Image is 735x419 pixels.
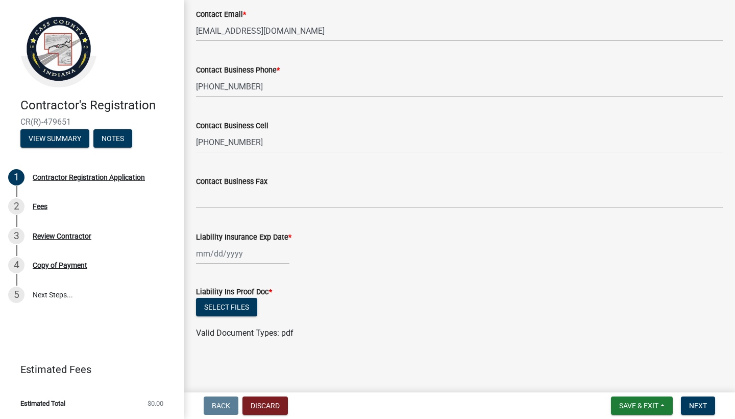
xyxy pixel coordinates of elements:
[212,402,230,410] span: Back
[20,135,89,143] wm-modal-confirm: Summary
[20,11,97,87] img: Cass County, Indiana
[196,123,268,130] label: Contact Business Cell
[681,397,715,415] button: Next
[196,243,289,264] input: mm/dd/yyyy
[8,169,24,185] div: 1
[242,397,288,415] button: Discard
[20,129,89,148] button: View Summary
[20,400,65,407] span: Estimated Total
[196,289,272,296] label: Liability Ins Proof Doc
[33,262,87,269] div: Copy of Payment
[148,400,163,407] span: $0.00
[196,234,291,241] label: Liability Insurance Exp Date
[196,298,257,316] button: Select files
[8,287,24,303] div: 5
[8,359,167,380] a: Estimated Fees
[196,11,246,18] label: Contact Email
[619,402,658,410] span: Save & Exit
[20,98,176,113] h4: Contractor's Registration
[8,257,24,273] div: 4
[93,135,132,143] wm-modal-confirm: Notes
[196,67,280,74] label: Contact Business Phone
[611,397,673,415] button: Save & Exit
[93,129,132,148] button: Notes
[8,228,24,244] div: 3
[33,174,145,181] div: Contractor Registration Application
[20,117,163,127] span: CR(R)-479651
[196,178,267,185] label: Contact Business Fax
[33,203,47,210] div: Fees
[204,397,238,415] button: Back
[196,328,293,338] span: Valid Document Types: pdf
[8,198,24,215] div: 2
[33,232,91,240] div: Review Contractor
[689,402,707,410] span: Next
